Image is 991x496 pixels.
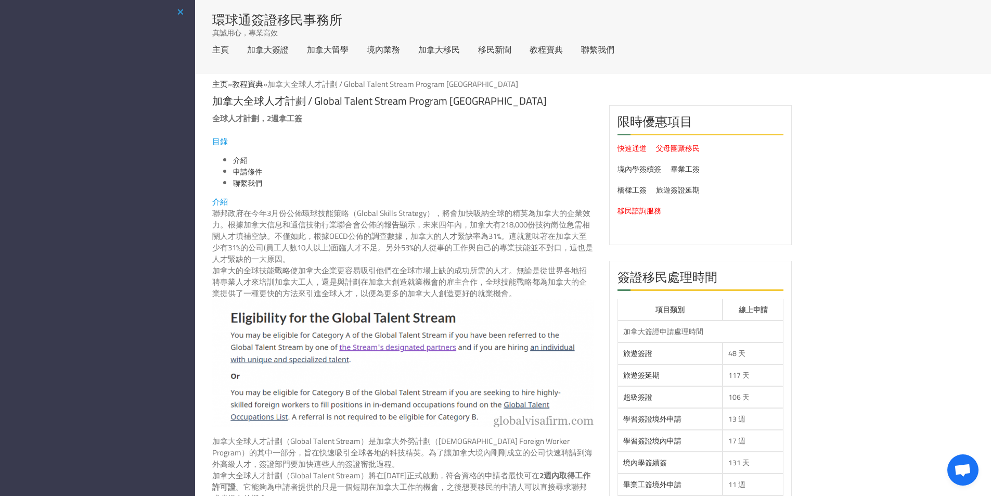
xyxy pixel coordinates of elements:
a: 畢業工簽境外申請 [623,478,681,491]
a: 主頁 [212,45,229,54]
a: 移民新聞 [478,45,511,54]
td: 106 天 [723,386,784,408]
strong: 全球人才計劃，2週拿工簽 [212,111,302,126]
a: 教程寶典 [232,77,263,92]
p: 聯邦政府在今年3月份公佈環球技能策略（Global Skills Strategy），將會加快吸納全球的精英為加拿大的企業效力。根據加拿大信息和通信技術行業聯合會公佈的報告顯示，未來四年內，加拿... [212,208,594,265]
th: 項目類別 [617,299,723,321]
span: 加拿大全球人才計劃 / Global Talent Stream Program [GEOGRAPHIC_DATA] [267,77,518,92]
h1: 加拿大全球人才計劃 / Global Talent Stream Program [GEOGRAPHIC_DATA] [212,90,594,107]
a: 聯繫我們 [233,176,262,190]
td: 48 天 [723,342,784,364]
a: 學習簽證境內申請 [623,434,681,448]
span: 真誠用心，專業高效 [212,28,278,38]
a: 境內學簽續簽 [623,456,667,469]
div: 打開聊天 [947,454,979,486]
td: 11 週 [723,474,784,495]
a: 父母團聚移民 [656,142,700,155]
a: 畢業工簽 [671,162,700,176]
td: 13 週 [723,408,784,430]
a: 聯繫我們 [581,45,614,54]
a: 加拿大留學 [307,45,349,54]
a: 介紹 [233,154,248,167]
span: 介紹 [212,194,228,209]
a: 環球通簽證移民事務所 [212,13,342,26]
a: 旅遊簽證延期 [656,183,700,197]
div: 加拿大簽證申請處理時間 [623,326,778,337]
p: 加拿大全球人才計劃（Global Talent Stream）是加拿大外勞計劃（[DEMOGRAPHIC_DATA] Foreign Worker Program）的其中一部分，旨在快速吸引全球... [212,436,594,470]
a: 橋樑工簽 [617,183,647,197]
a: 旅遊簽證 [623,347,652,360]
th: 線上申請 [723,299,784,321]
a: 學習簽證境外申請 [623,412,681,426]
p: 加拿大的全球技能戰略使加拿大企業更容易吸引他們在全球市場上缺的成功所需的人才。無論是從世界各地招聘專業人才來培訓加拿大工人，還是與計劃在加拿大創造就業機會的雇主合作，全球技能戰略都為加拿大的企業... [212,265,594,299]
a: 旅遊簽延期 [623,368,660,382]
a: 主页 [212,77,228,92]
td: 131 天 [723,452,784,474]
a: 加拿大移民 [418,45,460,54]
h2: 簽證移民處理時間 [617,269,784,291]
td: 17 週 [723,430,784,452]
strong: 2週內取得工作許可證 [212,468,590,494]
a: 快速通道 [617,142,647,155]
a: 加拿大簽證 [247,45,289,54]
td: 117 天 [723,364,784,386]
a: 移民諮詢服務 [617,204,661,218]
span: » [212,77,518,92]
a: 境內學簽續簽 [617,162,661,176]
a: 超級簽證 [623,390,652,404]
h2: 限時優惠項目 [617,113,784,135]
span: » [232,77,518,92]
span: 目錄 [212,134,228,149]
a: 教程寶典 [530,45,563,54]
a: 申請條件 [233,165,262,179]
a: 境內業務 [367,45,400,54]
